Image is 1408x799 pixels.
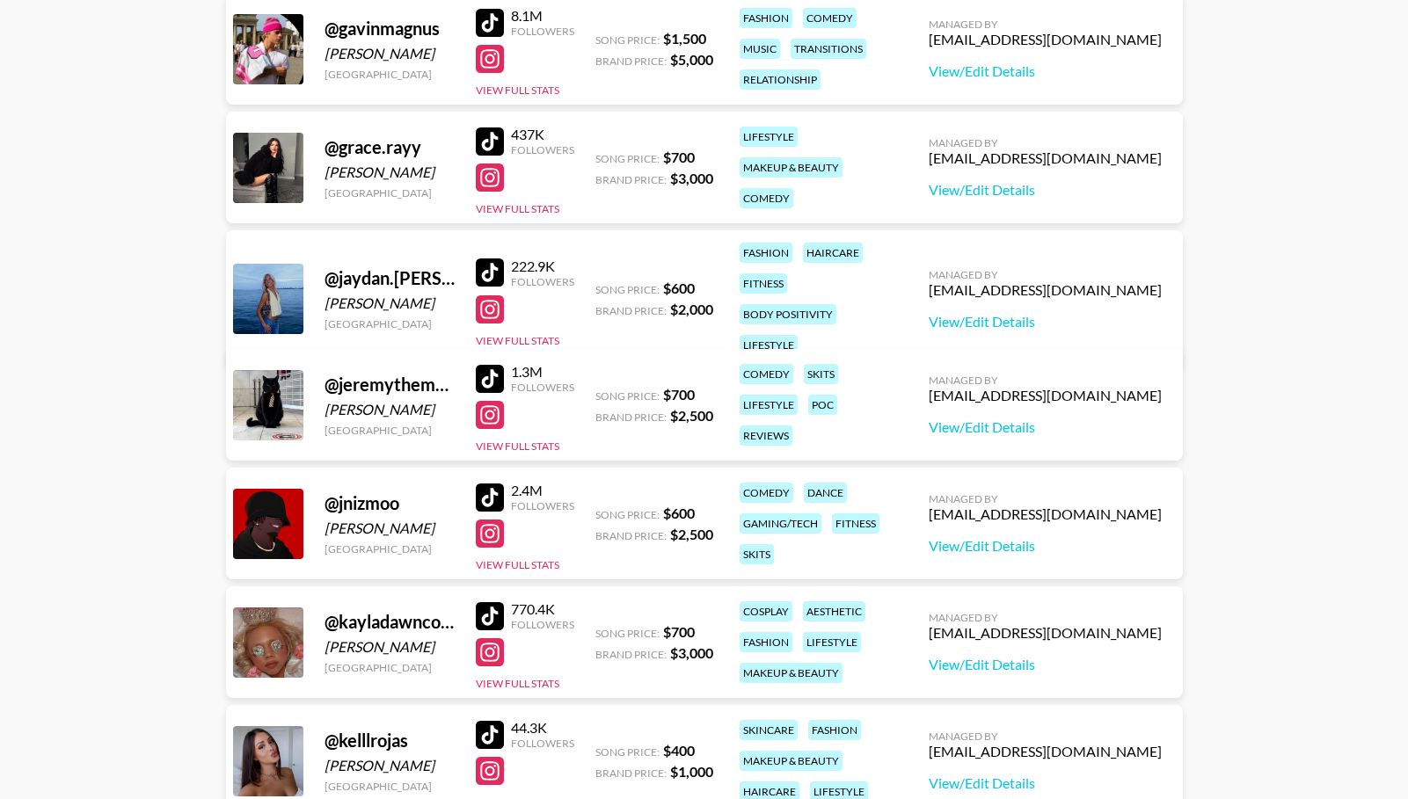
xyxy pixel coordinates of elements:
div: [GEOGRAPHIC_DATA] [325,186,455,200]
div: lifestyle [803,632,861,652]
strong: $ 3,000 [670,644,713,661]
div: gaming/tech [740,513,821,534]
div: haircare [803,243,863,263]
div: music [740,39,780,59]
span: Brand Price: [595,304,667,317]
div: [PERSON_NAME] [325,401,455,418]
div: comedy [740,188,793,208]
div: lifestyle [740,127,798,147]
div: dance [804,483,847,503]
div: Managed By [929,492,1162,505]
strong: $ 600 [663,280,695,296]
div: [EMAIL_ADDRESS][DOMAIN_NAME] [929,624,1162,642]
span: Song Price: [595,152,660,165]
span: Song Price: [595,627,660,640]
span: Brand Price: [595,766,667,780]
div: makeup & beauty [740,751,843,771]
a: View/Edit Details [929,774,1162,792]
div: [EMAIL_ADDRESS][DOMAIN_NAME] [929,31,1162,48]
div: fashion [808,720,861,740]
div: [PERSON_NAME] [325,45,455,62]
strong: $ 1,000 [670,763,713,780]
strong: $ 1,500 [663,30,706,47]
strong: $ 400 [663,742,695,759]
button: View Full Stats [476,202,559,215]
div: Followers [511,25,574,38]
div: Followers [511,618,574,631]
div: fitness [740,273,787,294]
div: aesthetic [803,601,865,621]
div: @ jnizmoo [325,492,455,514]
div: @ gavinmagnus [325,18,455,40]
a: View/Edit Details [929,418,1162,436]
div: @ jaydan.[PERSON_NAME] [325,267,455,289]
a: View/Edit Details [929,181,1162,199]
div: cosplay [740,601,792,621]
div: comedy [740,364,793,384]
strong: $ 700 [663,149,695,165]
div: skits [740,544,774,564]
button: View Full Stats [476,558,559,571]
span: Song Price: [595,508,660,521]
button: View Full Stats [476,334,559,347]
div: [GEOGRAPHIC_DATA] [325,661,455,674]
div: body positivity [740,304,836,324]
div: Managed By [929,730,1162,743]
div: fitness [832,513,879,534]
strong: $ 2,000 [670,301,713,317]
div: makeup & beauty [740,157,843,178]
span: Brand Price: [595,648,667,661]
div: Managed By [929,611,1162,624]
div: 222.9K [511,258,574,275]
div: 2.4M [511,482,574,499]
div: Followers [511,499,574,512]
div: transitions [791,39,866,59]
strong: $ 3,000 [670,170,713,186]
div: [GEOGRAPHIC_DATA] [325,424,455,437]
button: View Full Stats [476,84,559,97]
div: @ jeremythemanager [325,374,455,396]
div: Followers [511,737,574,750]
div: [PERSON_NAME] [325,294,455,312]
span: Brand Price: [595,529,667,542]
div: poc [808,395,837,415]
div: [EMAIL_ADDRESS][DOMAIN_NAME] [929,387,1162,404]
button: View Full Stats [476,439,559,453]
div: fashion [740,243,792,263]
div: [PERSON_NAME] [325,757,455,774]
div: lifestyle [740,395,798,415]
div: Managed By [929,268,1162,281]
div: [GEOGRAPHIC_DATA] [325,317,455,330]
strong: $ 600 [663,505,695,521]
div: comedy [740,483,793,503]
button: View Full Stats [476,677,559,690]
strong: $ 700 [663,386,695,403]
div: 437K [511,126,574,143]
div: Managed By [929,18,1162,31]
span: Brand Price: [595,410,667,424]
div: comedy [803,8,857,28]
div: [EMAIL_ADDRESS][DOMAIN_NAME] [929,149,1162,167]
div: [PERSON_NAME] [325,163,455,181]
span: Song Price: [595,33,660,47]
a: View/Edit Details [929,537,1162,555]
div: Followers [511,275,574,288]
a: View/Edit Details [929,656,1162,673]
span: Song Price: [595,283,660,296]
div: [EMAIL_ADDRESS][DOMAIN_NAME] [929,281,1162,299]
strong: $ 2,500 [670,526,713,542]
div: fashion [740,8,792,28]
div: [EMAIL_ADDRESS][DOMAIN_NAME] [929,505,1162,523]
div: reviews [740,425,792,446]
div: 44.3K [511,719,574,737]
span: Song Price: [595,389,660,403]
div: @ grace.rayy [325,136,455,158]
a: View/Edit Details [929,313,1162,330]
div: skincare [740,720,798,740]
div: 770.4K [511,600,574,618]
strong: $ 2,500 [670,407,713,424]
span: Brand Price: [595,54,667,68]
div: makeup & beauty [740,663,843,683]
div: 1.3M [511,363,574,381]
div: @ kayladawncook [325,611,455,633]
